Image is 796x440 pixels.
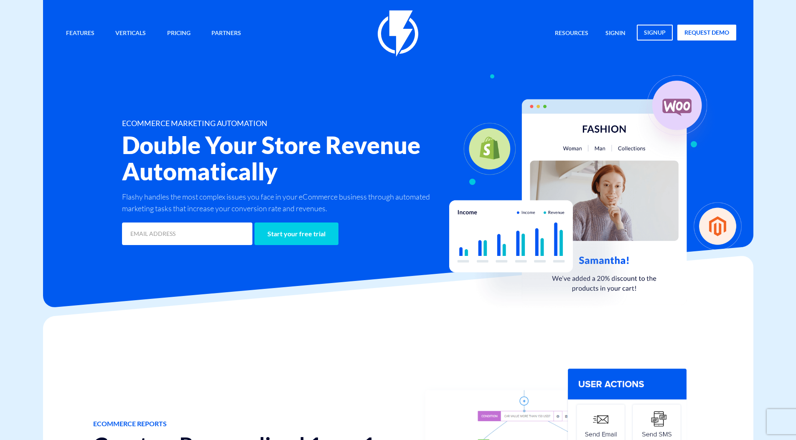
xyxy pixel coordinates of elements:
[122,191,448,214] p: Flashy handles the most complex issues you face in your eCommerce business through automated mark...
[122,119,448,128] h1: ECOMMERCE MARKETING AUTOMATION
[161,25,197,43] a: Pricing
[637,25,673,40] a: signup
[677,25,736,40] a: request demo
[93,419,392,429] span: ECOMMERCE REPORTS
[599,25,632,43] a: signin
[122,223,252,245] input: EMAIL ADDRESS
[549,25,595,43] a: Resources
[122,132,448,185] h2: Double Your Store Revenue Automatically
[60,25,101,43] a: Features
[109,25,152,43] a: Verticals
[205,25,247,43] a: Partners
[254,223,338,245] input: Start your free trial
